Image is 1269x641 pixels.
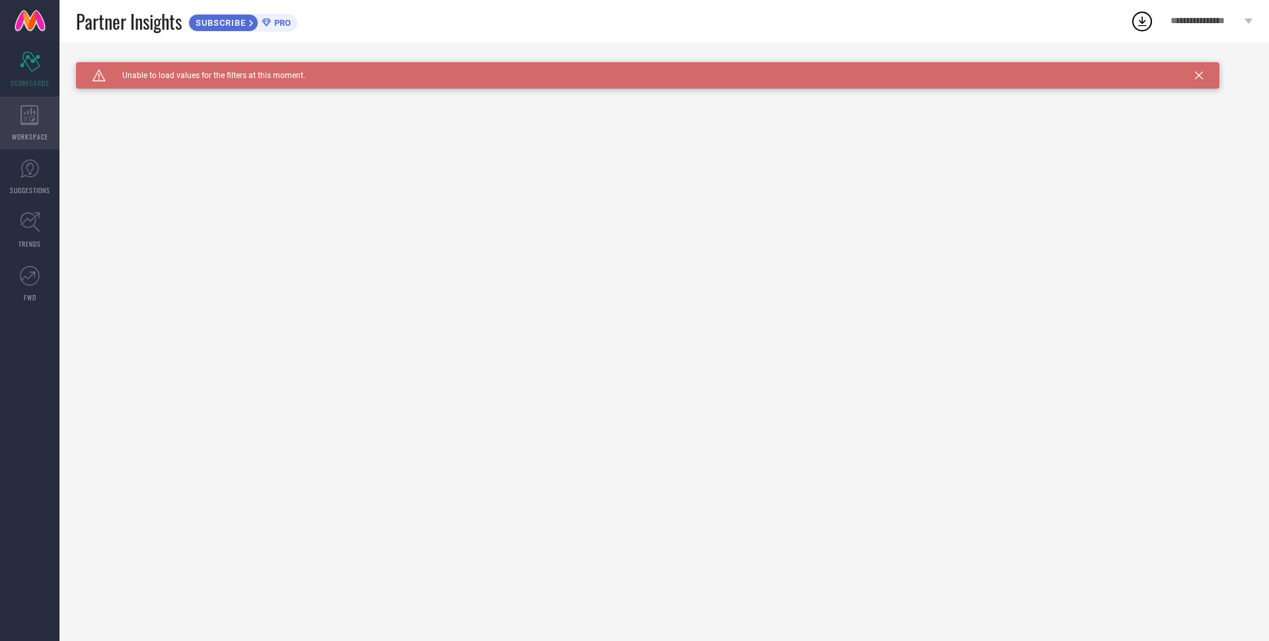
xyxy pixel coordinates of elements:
[10,185,50,195] span: SUGGESTIONS
[106,71,305,80] span: Unable to load values for the filters at this moment.
[11,78,50,88] span: SCORECARDS
[189,18,249,28] span: SUBSCRIBE
[76,62,1252,73] div: Unable to load filters at this moment. Please try later.
[271,18,291,28] span: PRO
[1130,9,1154,33] div: Open download list
[76,8,182,35] span: Partner Insights
[19,239,41,249] span: TRENDS
[12,132,48,142] span: WORKSPACE
[188,11,297,32] a: SUBSCRIBEPRO
[24,292,36,302] span: FWD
